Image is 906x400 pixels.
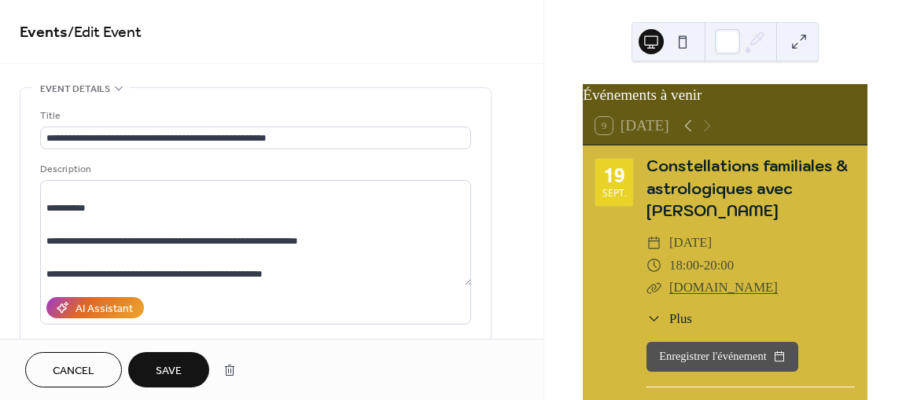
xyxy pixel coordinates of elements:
[25,352,122,387] button: Cancel
[704,255,734,277] span: 20:00
[646,309,661,328] div: ​
[669,255,699,277] span: 18:00
[646,156,848,221] a: Constellations familiales & astrologiques avec [PERSON_NAME]
[53,363,94,380] span: Cancel
[75,301,133,317] div: AI Assistant
[646,232,661,255] div: ​
[669,280,778,295] a: [DOMAIN_NAME]
[40,108,468,124] div: Title
[583,84,867,107] div: Événements à venir
[602,189,627,198] div: sept.
[669,232,712,255] span: [DATE]
[604,166,624,185] div: 19
[646,309,692,328] button: ​Plus
[128,352,209,387] button: Save
[699,255,704,277] span: -
[669,309,692,328] span: Plus
[646,255,661,277] div: ​
[646,277,661,299] div: ​
[68,17,142,48] span: / Edit Event
[156,363,182,380] span: Save
[646,342,797,372] button: Enregistrer l'événement
[20,17,68,48] a: Events
[40,161,468,178] div: Description
[40,81,110,97] span: Event details
[46,297,144,318] button: AI Assistant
